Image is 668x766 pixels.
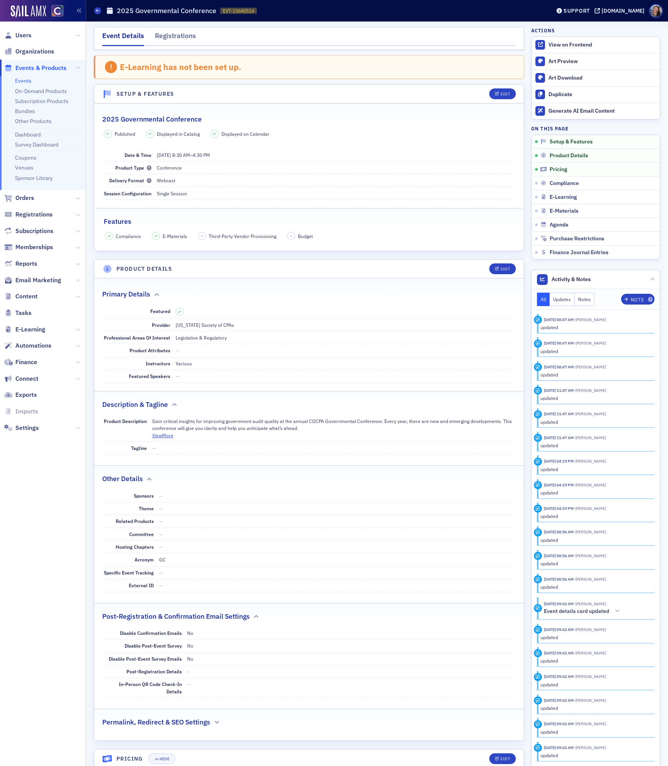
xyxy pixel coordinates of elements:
[574,745,606,750] span: Tiffany Carson
[534,604,542,612] div: Activity
[540,348,649,355] div: updated
[550,138,593,145] span: Setup & Features
[544,529,574,535] time: 9/26/2025 08:56 AM
[102,717,210,727] h2: Permalink, Redirect & SEO Settings
[489,263,516,274] button: Edit
[187,639,515,652] dd: No
[15,131,41,138] a: Dashboard
[159,505,163,511] span: —
[532,86,660,103] button: Duplicate
[4,325,45,334] a: E-Learning
[116,265,172,273] h4: Product Details
[544,698,574,703] time: 9/24/2025 09:42 AM
[540,395,649,401] div: updated
[15,194,34,202] span: Orders
[534,720,542,728] div: Update
[544,627,574,632] time: 9/24/2025 09:42 AM
[15,325,45,334] span: E-Learning
[176,373,179,379] span: —
[109,656,182,662] span: Disable Post-Event Survey Emails
[159,544,163,550] span: —
[574,388,606,393] span: Tiffany Carson
[574,482,606,488] span: Tiffany Carson
[540,536,649,543] div: updated
[540,560,649,567] div: updated
[540,418,649,425] div: updated
[102,114,202,124] h2: 2025 Governmental Conference
[152,322,170,328] span: Provider
[15,118,52,125] a: Other Products
[550,293,575,306] button: Updates
[187,627,515,639] dd: No
[15,64,66,72] span: Events & Products
[159,531,163,537] span: —
[575,293,595,306] button: Notes
[532,103,660,119] button: Generate AI Email Content
[534,386,542,395] div: Update
[187,668,191,674] span: —
[544,553,574,558] time: 9/26/2025 08:56 AM
[544,721,574,726] time: 9/24/2025 09:42 AM
[4,227,53,235] a: Subscriptions
[4,47,54,56] a: Organizations
[550,166,567,173] span: Pricing
[104,418,147,424] span: Product Description
[163,233,187,240] span: E-Materials
[574,576,606,582] span: Tiffany Carson
[4,260,37,268] a: Reports
[117,6,216,15] h1: 2025 Governmental Conference
[15,141,58,148] a: Survey Dashboard
[544,435,574,440] time: 10/2/2025 11:47 AM
[15,391,37,399] span: Exports
[15,276,61,285] span: Email Marketing
[290,233,292,239] span: –
[534,458,542,466] div: Update
[102,474,143,484] h2: Other Details
[4,31,32,40] a: Users
[540,466,649,473] div: updated
[146,360,170,366] span: Instructors
[15,260,37,268] span: Reports
[574,458,606,464] span: Tiffany Carson
[15,227,53,235] span: Subscriptions
[534,434,542,442] div: Update
[15,154,37,161] a: Coupons
[540,728,649,735] div: updated
[534,363,542,371] div: Update
[548,75,656,82] div: Art Download
[500,92,510,96] div: Edit
[550,208,578,215] span: E-Materials
[116,755,143,763] h4: Pricing
[548,42,656,48] div: View on Frontend
[116,544,154,550] span: Hosting Chapters
[157,165,182,171] span: Conference
[4,243,53,251] a: Memberships
[4,341,52,350] a: Automations
[534,696,542,704] div: Update
[548,108,656,115] div: Generate AI Email Content
[298,233,313,240] span: Budget
[574,364,606,370] span: Tiffany Carson
[574,674,606,679] span: Tiffany Carson
[4,358,37,366] a: Finance
[550,221,568,228] span: Agenda
[187,681,191,687] span: —
[4,375,38,383] a: Connect
[15,108,35,115] a: Bundles
[15,31,32,40] span: Users
[544,601,574,606] time: 9/24/2025 09:42 AM
[534,410,542,418] div: Update
[544,650,574,656] time: 9/24/2025 09:42 AM
[152,432,173,439] button: ViewMore
[120,62,241,72] div: E-Learning has not been set up.
[532,70,660,86] a: Art Download
[550,194,577,201] span: E-Learning
[125,152,151,158] span: Date & Time
[544,482,574,488] time: 9/29/2025 04:19 PM
[602,7,645,14] div: [DOMAIN_NAME]
[209,233,276,240] span: Third-Party Vendor Provisioning
[102,611,250,621] h2: Post-Registration & Confirmation Email Settings
[115,130,135,137] span: Published
[534,552,542,560] div: Update
[4,309,32,317] a: Tasks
